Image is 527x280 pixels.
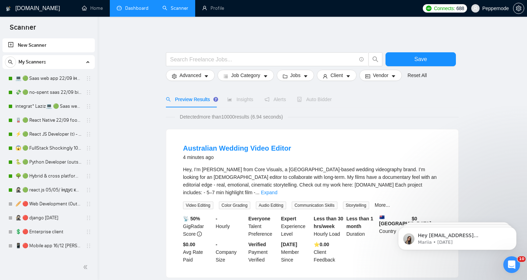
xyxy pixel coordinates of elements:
[86,243,91,249] span: holder
[513,6,524,11] span: setting
[292,202,337,209] span: Communication Skills
[86,187,91,193] span: holder
[86,159,91,165] span: holder
[312,241,345,264] div: Client Feedback
[182,241,214,264] div: Avg Rate Paid
[166,97,171,102] span: search
[277,70,314,81] button: folderJobscaret-down
[15,155,82,169] a: 🐍 🟢 Python Developer (outstaff)
[281,216,296,221] b: Expert
[378,215,411,238] div: Country
[263,74,268,79] span: caret-down
[513,6,524,11] a: setting
[346,216,373,229] b: Less than 1 month
[265,97,269,102] span: notification
[182,215,214,238] div: GigRadar Score
[249,216,270,221] b: Everyone
[86,90,91,95] span: holder
[183,166,442,196] div: Hey, I’m Dean from Core Visuals, a Sydney-based wedding videography brand. I’m looking for an Aus...
[5,56,16,68] button: search
[15,169,82,183] a: 🌳 🟢 Hybrid & cross platform 2209 similar apps+quest
[297,97,331,102] span: Auto Bidder
[175,113,288,121] span: Detected more than 10000 results (6.94 seconds)
[346,74,351,79] span: caret-down
[15,197,82,211] a: 🥖 🔴 Web Development (Outsource)
[473,6,478,11] span: user
[15,85,82,99] a: 💸 🟢 no-spent saas 22/09 bid for free
[219,202,251,209] span: Color Grading
[86,145,91,151] span: holder
[15,127,82,141] a: ⚡ 🟢 React JS Developer (t) - ninjas 22/09+general
[518,256,526,262] span: 10
[513,3,524,14] button: setting
[2,38,95,52] li: New Scanner
[231,71,260,79] span: Job Category
[227,97,253,102] span: Insights
[216,242,217,247] b: -
[117,5,148,11] a: dashboardDashboard
[223,74,228,79] span: bars
[373,71,388,79] span: Vendor
[183,153,291,161] div: 4 minutes ago
[323,74,328,79] span: user
[249,242,266,247] b: Verified
[18,55,46,69] span: My Scanners
[503,256,520,273] iframe: Intercom live chat
[15,253,82,267] a: 📳 🔴 Saas mobile app 😱 Shockingly 10/01
[385,52,456,66] button: Save
[162,5,188,11] a: searchScanner
[281,242,297,247] b: [DATE]
[15,225,82,239] a: 💲 🔴 Enterprise client
[202,5,224,11] a: userProfile
[15,113,82,127] a: 🪫 🟢 React Native 22/09 food by taste, flowers by smell
[280,241,312,264] div: Member Since
[83,264,90,271] span: double-left
[15,141,82,155] a: 😱 🟢 FullStack Shockingly 10/01
[317,70,357,81] button: userClientcaret-down
[214,215,247,238] div: Hourly
[4,22,41,37] span: Scanner
[213,96,219,103] div: Tooltip anchor
[314,216,343,229] b: Less than 30 hrs/week
[8,38,89,52] a: New Scanner
[86,118,91,123] span: holder
[391,74,396,79] span: caret-down
[180,71,201,79] span: Advanced
[15,211,82,225] a: 🥷🏻 🔴 django [DATE]
[204,74,209,79] span: caret-down
[183,202,213,209] span: Video Editing
[15,239,82,253] a: 📱 🔴 Mobile app 16/12 [PERSON_NAME]'s change
[170,55,356,64] input: Search Freelance Jobs...
[380,215,384,220] img: 🇦🇺
[283,74,288,79] span: folder
[86,173,91,179] span: holder
[290,71,301,79] span: Jobs
[183,216,200,221] b: 📡 50%
[214,241,247,264] div: Company Size
[183,144,291,152] a: Australian Wedding Video Editor
[256,202,286,209] span: Audio Editing
[30,20,118,116] span: Hey [EMAIL_ADDRESS][DOMAIN_NAME], Looks like your Upwork agency vymir42 ran out of connects. We r...
[414,55,427,63] span: Save
[6,3,11,14] img: logo
[30,27,120,33] p: Message from Mariia, sent 1d ago
[388,212,527,261] iframe: Intercom notifications message
[216,216,217,221] b: -
[359,70,402,81] button: idcardVendorcaret-down
[379,215,431,226] b: [GEOGRAPHIC_DATA]
[15,99,82,113] a: integrat* Laziz💻 🟢 Saas web app 3 points 22/09
[247,215,280,238] div: Talent Preference
[375,202,390,208] a: More...
[166,70,215,81] button: settingAdvancedcaret-down
[86,76,91,81] span: holder
[261,190,277,195] a: Expand
[86,229,91,235] span: holder
[255,190,260,195] span: ...
[86,104,91,109] span: holder
[5,60,16,65] span: search
[314,242,329,247] b: ⭐️ 0.00
[280,215,312,238] div: Experience Level
[426,6,431,11] img: upwork-logo.png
